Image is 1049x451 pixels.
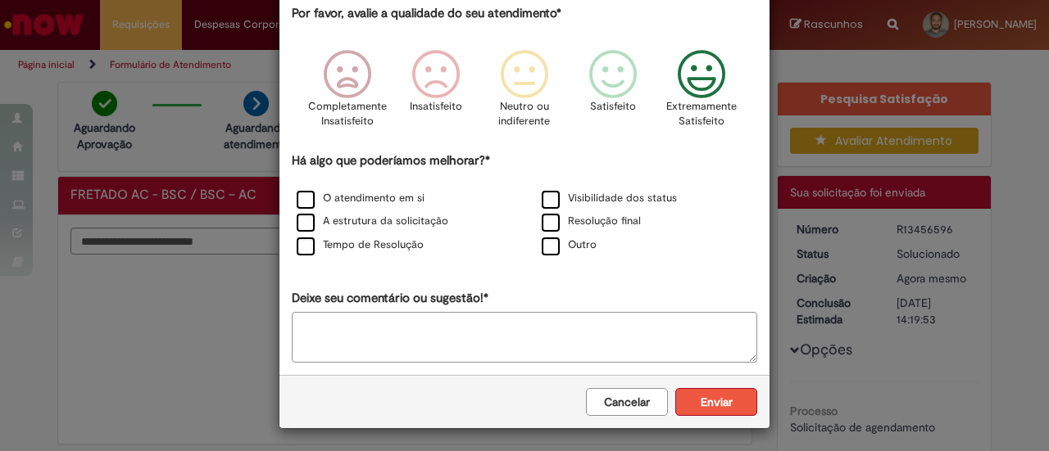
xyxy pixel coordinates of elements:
[495,99,554,129] p: Neutro ou indiferente
[297,191,425,206] label: O atendimento em si
[297,214,448,229] label: A estrutura da solicitação
[308,99,387,129] p: Completamente Insatisfeito
[305,38,388,150] div: Completamente Insatisfeito
[586,388,668,416] button: Cancelar
[542,237,597,253] label: Outro
[394,38,478,150] div: Insatisfeito
[666,99,737,129] p: Extremamente Satisfeito
[292,290,488,307] label: Deixe seu comentário ou sugestão!*
[542,214,641,229] label: Resolução final
[571,38,655,150] div: Satisfeito
[660,38,743,150] div: Extremamente Satisfeito
[410,99,462,115] p: Insatisfeito
[483,38,566,150] div: Neutro ou indiferente
[292,152,757,258] div: Há algo que poderíamos melhorar?*
[292,5,561,22] label: Por favor, avalie a qualidade do seu atendimento*
[675,388,757,416] button: Enviar
[297,237,424,253] label: Tempo de Resolução
[590,99,636,115] p: Satisfeito
[542,191,677,206] label: Visibilidade dos status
